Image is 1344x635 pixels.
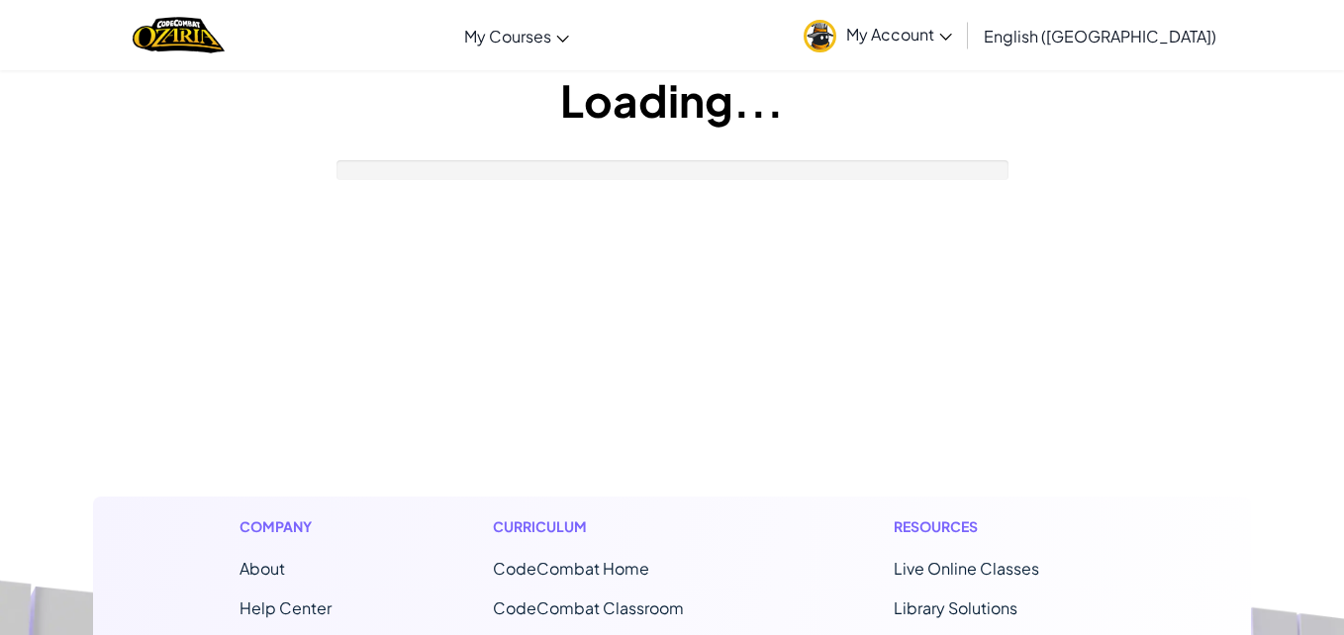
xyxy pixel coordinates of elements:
img: Home [133,15,225,55]
a: CodeCombat Classroom [493,597,684,618]
span: CodeCombat Home [493,558,649,579]
a: My Account [794,4,962,66]
h1: Company [240,516,332,537]
a: Help Center [240,597,332,618]
h1: Curriculum [493,516,732,537]
span: My Courses [464,26,551,46]
a: My Courses [454,9,579,62]
span: My Account [846,24,952,45]
a: Library Solutions [894,597,1017,618]
img: avatar [804,20,836,52]
a: About [240,558,285,579]
span: English ([GEOGRAPHIC_DATA]) [984,26,1216,46]
a: Ozaria by CodeCombat logo [133,15,225,55]
a: English ([GEOGRAPHIC_DATA]) [974,9,1226,62]
h1: Resources [894,516,1104,537]
a: Live Online Classes [894,558,1039,579]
